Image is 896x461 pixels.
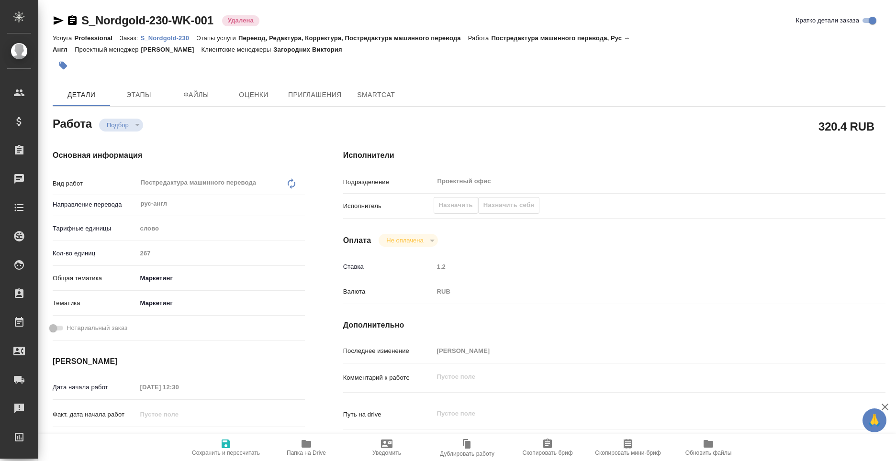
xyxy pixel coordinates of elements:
[186,434,266,461] button: Сохранить и пересчитать
[353,89,399,101] span: SmartCat
[343,287,434,296] p: Валюта
[53,15,64,26] button: Скопировать ссылку для ЯМессенджера
[343,235,371,246] h4: Оплата
[137,246,305,260] input: Пустое поле
[343,373,434,383] p: Комментарий к работе
[866,410,883,430] span: 🙏
[192,450,260,456] span: Сохранить и пересчитать
[266,434,347,461] button: Папка на Drive
[53,179,137,188] p: Вид работ
[120,34,140,42] p: Заказ:
[468,34,492,42] p: Работа
[668,434,749,461] button: Обновить файлы
[796,16,859,25] span: Кратко детали заказа
[67,323,127,333] span: Нотариальный заказ
[372,450,401,456] span: Уведомить
[99,119,143,132] div: Подбор
[75,46,141,53] p: Проектный менеджер
[58,89,104,101] span: Детали
[141,34,197,42] p: S_Nordgold-230
[343,177,434,187] p: Подразделение
[137,407,221,421] input: Пустое поле
[595,450,661,456] span: Скопировать мини-бриф
[379,234,437,247] div: Подбор
[685,450,732,456] span: Обновить файлы
[343,346,434,356] p: Последнее изменение
[434,260,840,274] input: Пустое поле
[53,55,74,76] button: Добавить тэг
[427,434,507,461] button: Дублировать работу
[288,89,342,101] span: Приглашения
[137,432,221,446] input: ✎ Введи что-нибудь
[522,450,572,456] span: Скопировать бриф
[818,118,874,134] h2: 320.4 RUB
[81,14,213,27] a: S_Nordgold-230-WK-001
[434,284,840,300] div: RUB
[137,220,305,237] div: слово
[53,114,92,132] h2: Работа
[347,434,427,461] button: Уведомить
[137,380,221,394] input: Пустое поле
[343,201,434,211] p: Исполнитель
[141,33,197,42] a: S_Nordgold-230
[343,410,434,419] p: Путь на drive
[137,270,305,286] div: Маркетинг
[137,295,305,311] div: Маркетинг
[173,89,219,101] span: Файлы
[67,15,78,26] button: Скопировать ссылку
[53,383,137,392] p: Дата начала работ
[53,34,74,42] p: Услуга
[343,262,434,272] p: Ставка
[862,408,886,432] button: 🙏
[383,236,426,244] button: Не оплачена
[343,150,885,161] h4: Исполнители
[507,434,588,461] button: Скопировать бриф
[53,356,305,367] h4: [PERSON_NAME]
[53,274,137,283] p: Общая тематика
[53,200,137,209] p: Направление перевода
[53,410,137,419] p: Факт. дата начала работ
[228,16,254,25] p: Удалена
[104,121,132,129] button: Подбор
[74,34,120,42] p: Professional
[141,46,202,53] p: [PERSON_NAME]
[196,34,238,42] p: Этапы услуги
[343,319,885,331] h4: Дополнительно
[53,150,305,161] h4: Основная информация
[53,224,137,233] p: Тарифные единицы
[273,46,349,53] p: Загородних Виктория
[238,34,468,42] p: Перевод, Редактура, Корректура, Постредактура машинного перевода
[116,89,162,101] span: Этапы
[53,249,137,258] p: Кол-во единиц
[434,344,840,358] input: Пустое поле
[202,46,274,53] p: Клиентские менеджеры
[231,89,277,101] span: Оценки
[588,434,668,461] button: Скопировать мини-бриф
[53,298,137,308] p: Тематика
[440,450,494,457] span: Дублировать работу
[287,450,326,456] span: Папка на Drive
